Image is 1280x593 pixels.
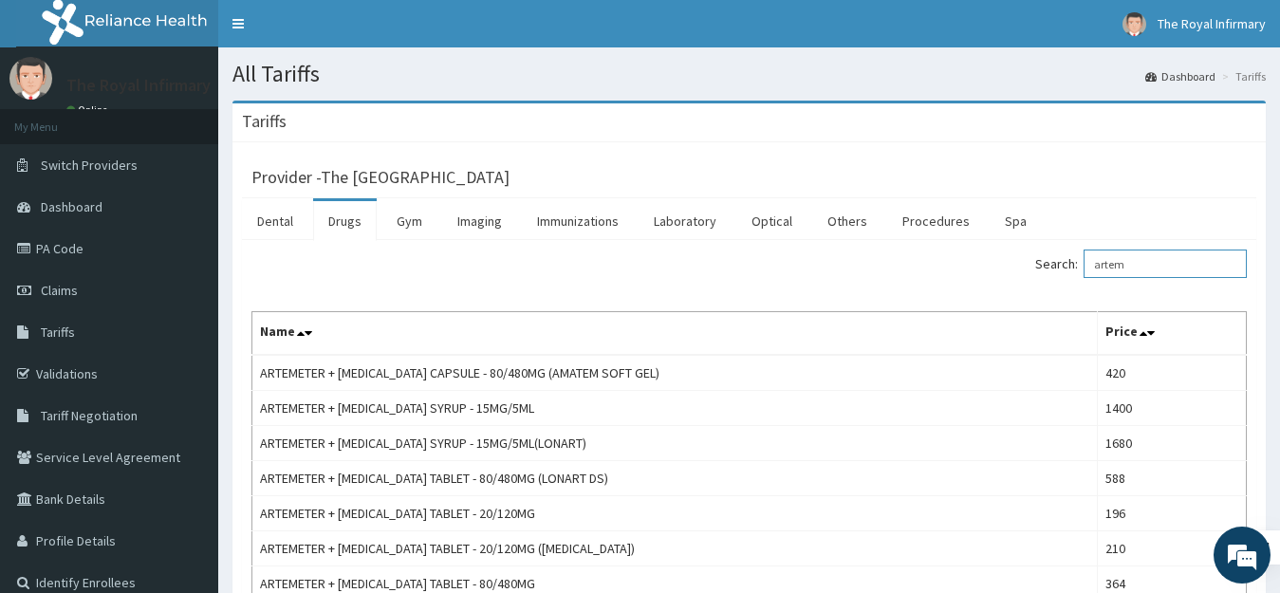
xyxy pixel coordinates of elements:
[41,198,102,215] span: Dashboard
[9,57,52,100] img: User Image
[66,77,211,94] p: The Royal Infirmary
[1098,496,1247,531] td: 196
[9,393,362,459] textarea: Type your message and hit 'Enter'
[110,176,262,368] span: We're online!
[1035,250,1247,278] label: Search:
[252,391,1098,426] td: ARTEMETER + [MEDICAL_DATA] SYRUP - 15MG/5ML
[311,9,357,55] div: Minimize live chat window
[736,201,807,241] a: Optical
[1158,15,1266,32] span: The Royal Infirmary
[639,201,732,241] a: Laboratory
[232,62,1266,86] h1: All Tariffs
[251,169,510,186] h3: Provider - The [GEOGRAPHIC_DATA]
[41,282,78,299] span: Claims
[1098,461,1247,496] td: 588
[41,157,138,174] span: Switch Providers
[252,496,1098,531] td: ARTEMETER + [MEDICAL_DATA] TABLET - 20/120MG
[1098,312,1247,356] th: Price
[252,312,1098,356] th: Name
[887,201,985,241] a: Procedures
[41,407,138,424] span: Tariff Negotiation
[990,201,1042,241] a: Spa
[1217,68,1266,84] li: Tariffs
[99,106,319,131] div: Chat with us now
[812,201,882,241] a: Others
[252,531,1098,566] td: ARTEMETER + [MEDICAL_DATA] TABLET - 20/120MG ([MEDICAL_DATA])
[35,95,77,142] img: d_794563401_company_1708531726252_794563401
[522,201,634,241] a: Immunizations
[242,201,308,241] a: Dental
[381,201,437,241] a: Gym
[66,103,112,117] a: Online
[41,324,75,341] span: Tariffs
[252,355,1098,391] td: ARTEMETER + [MEDICAL_DATA] CAPSULE - 80/480MG (AMATEM SOFT GEL)
[313,201,377,241] a: Drugs
[1098,426,1247,461] td: 1680
[1145,68,1215,84] a: Dashboard
[1098,391,1247,426] td: 1400
[1098,531,1247,566] td: 210
[252,461,1098,496] td: ARTEMETER + [MEDICAL_DATA] TABLET - 80/480MG (LONART DS)
[1098,355,1247,391] td: 420
[1084,250,1247,278] input: Search:
[1122,12,1146,36] img: User Image
[242,113,287,130] h3: Tariffs
[252,426,1098,461] td: ARTEMETER + [MEDICAL_DATA] SYRUP - 15MG/5ML(LONART)
[442,201,517,241] a: Imaging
